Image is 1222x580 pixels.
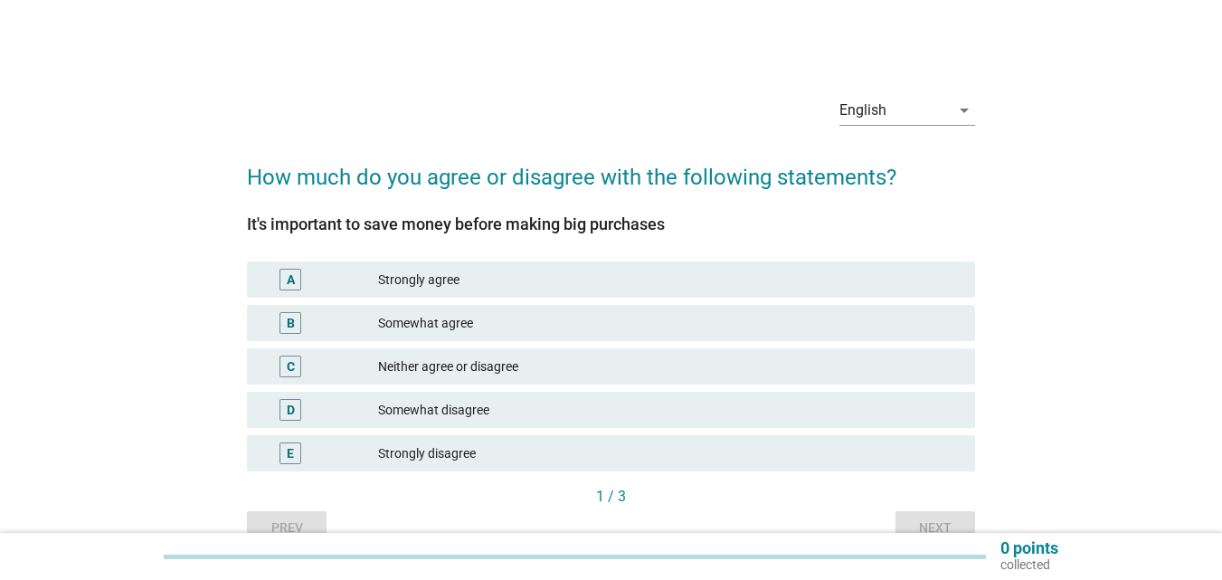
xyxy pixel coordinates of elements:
[247,143,975,194] h2: How much do you agree or disagree with the following statements?
[1000,540,1058,556] p: 0 points
[378,269,961,290] div: Strongly agree
[378,399,961,421] div: Somewhat disagree
[1000,556,1058,573] p: collected
[247,212,975,236] div: It's important to save money before making big purchases
[378,312,961,334] div: Somewhat agree
[287,444,294,463] div: E
[378,442,961,464] div: Strongly disagree
[287,314,295,333] div: B
[287,271,295,290] div: A
[953,100,975,121] i: arrow_drop_down
[839,102,886,119] div: English
[247,486,975,508] div: 1 / 3
[287,357,295,376] div: C
[378,356,961,377] div: Neither agree or disagree
[287,401,295,420] div: D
